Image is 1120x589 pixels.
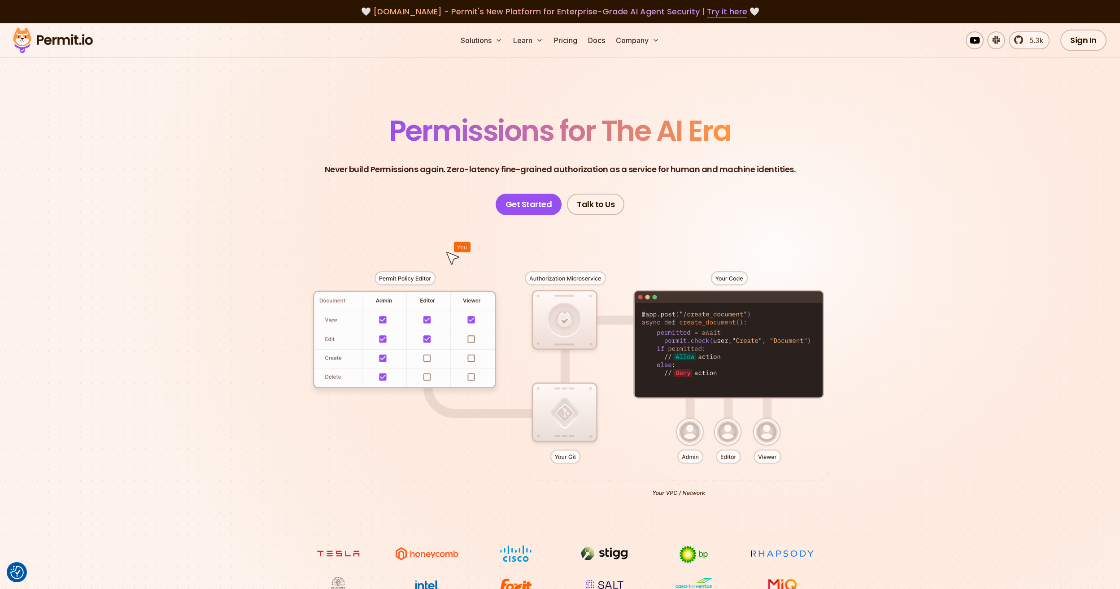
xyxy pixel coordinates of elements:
span: [DOMAIN_NAME] - Permit's New Platform for Enterprise-Grade AI Agent Security | [373,6,747,17]
div: 🤍 🤍 [22,5,1098,18]
img: Rhapsody Health [749,545,816,562]
a: Get Started [496,194,562,215]
img: Revisit consent button [10,566,24,579]
img: bp [660,545,727,564]
span: Permissions for The AI Era [389,111,731,151]
a: Sign In [1060,30,1107,51]
span: 5.3k [1024,35,1043,46]
a: Docs [584,31,609,49]
img: Cisco [482,545,549,562]
a: Talk to Us [567,194,624,215]
a: Pricing [550,31,581,49]
p: Never build Permissions again. Zero-latency fine-grained authorization as a service for human and... [325,163,796,176]
img: tesla [305,545,372,562]
button: Consent Preferences [10,566,24,579]
img: Permit logo [9,25,97,56]
img: Stigg [571,545,638,562]
button: Company [612,31,663,49]
button: Learn [510,31,547,49]
a: 5.3k [1009,31,1050,49]
button: Solutions [457,31,506,49]
a: Try it here [707,6,747,17]
img: Honeycomb [393,545,461,562]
